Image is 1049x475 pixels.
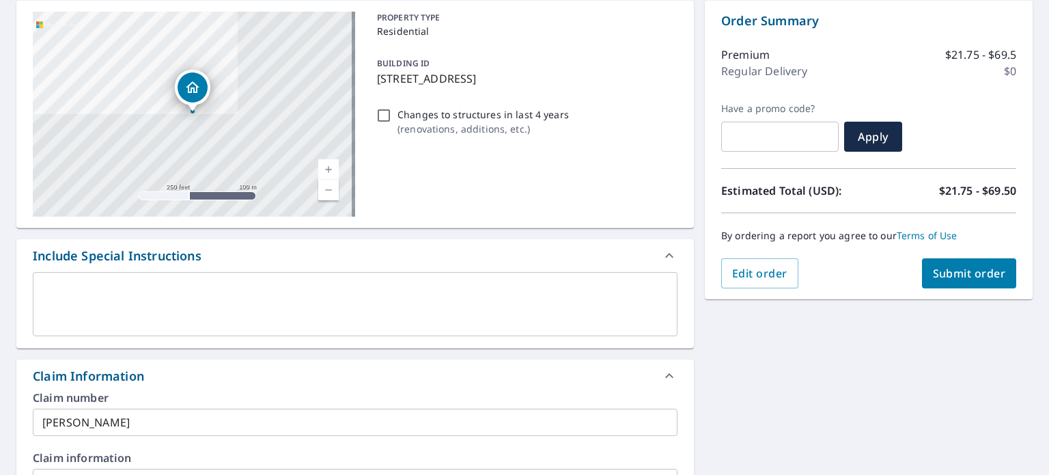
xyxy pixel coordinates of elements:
[33,392,677,403] label: Claim number
[939,182,1016,199] p: $21.75 - $69.50
[377,57,430,69] p: BUILDING ID
[721,103,839,115] label: Have a promo code?
[945,46,1016,63] p: $21.75 - $69.5
[377,24,672,38] p: Residential
[16,239,694,272] div: Include Special Instructions
[933,266,1006,281] span: Submit order
[844,122,902,152] button: Apply
[33,452,677,463] label: Claim information
[721,182,869,199] p: Estimated Total (USD):
[855,129,891,144] span: Apply
[397,107,569,122] p: Changes to structures in last 4 years
[922,258,1017,288] button: Submit order
[318,159,339,180] a: Current Level 17, Zoom In
[377,70,672,87] p: [STREET_ADDRESS]
[16,359,694,392] div: Claim Information
[897,229,957,242] a: Terms of Use
[721,12,1016,30] p: Order Summary
[721,230,1016,242] p: By ordering a report you agree to our
[721,46,770,63] p: Premium
[33,247,201,265] div: Include Special Instructions
[33,367,144,385] div: Claim Information
[721,63,807,79] p: Regular Delivery
[721,258,798,288] button: Edit order
[397,122,569,136] p: ( renovations, additions, etc. )
[175,70,210,112] div: Dropped pin, building 1, Residential property, 5623 Portal Dr Houston, TX 77096
[318,180,339,200] a: Current Level 17, Zoom Out
[1004,63,1016,79] p: $0
[377,12,672,24] p: PROPERTY TYPE
[732,266,787,281] span: Edit order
